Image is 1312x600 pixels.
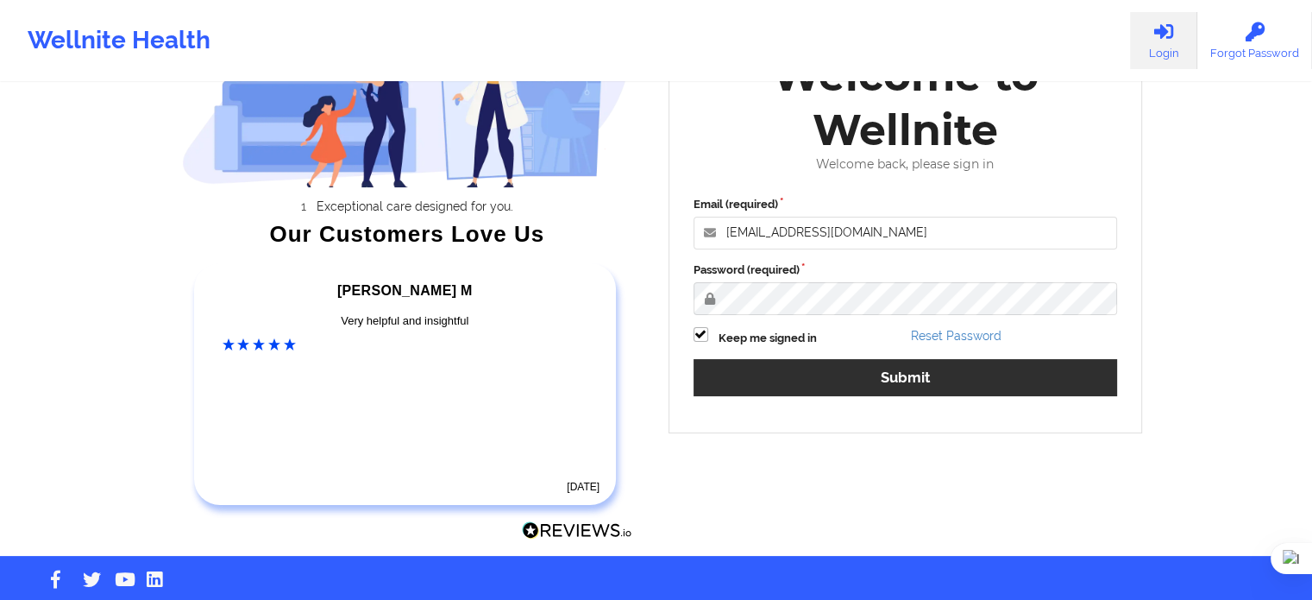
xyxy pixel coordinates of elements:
[198,199,632,213] li: Exceptional care designed for you.
[694,196,1118,213] label: Email (required)
[694,359,1118,396] button: Submit
[567,481,600,493] time: [DATE]
[522,521,632,540] img: Reviews.io Logo
[337,283,473,298] span: [PERSON_NAME] M
[911,329,1001,343] a: Reset Password
[719,330,817,347] label: Keep me signed in
[681,48,1130,157] div: Welcome to Wellnite
[182,225,632,243] div: Our Customers Love Us
[694,262,1118,279] label: Password (required)
[694,217,1118,249] input: Email address
[681,157,1130,172] div: Welcome back, please sign in
[1197,12,1312,69] a: Forgot Password
[223,313,588,330] div: Very helpful and insightful
[1130,12,1197,69] a: Login
[522,521,632,544] a: Reviews.io Logo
